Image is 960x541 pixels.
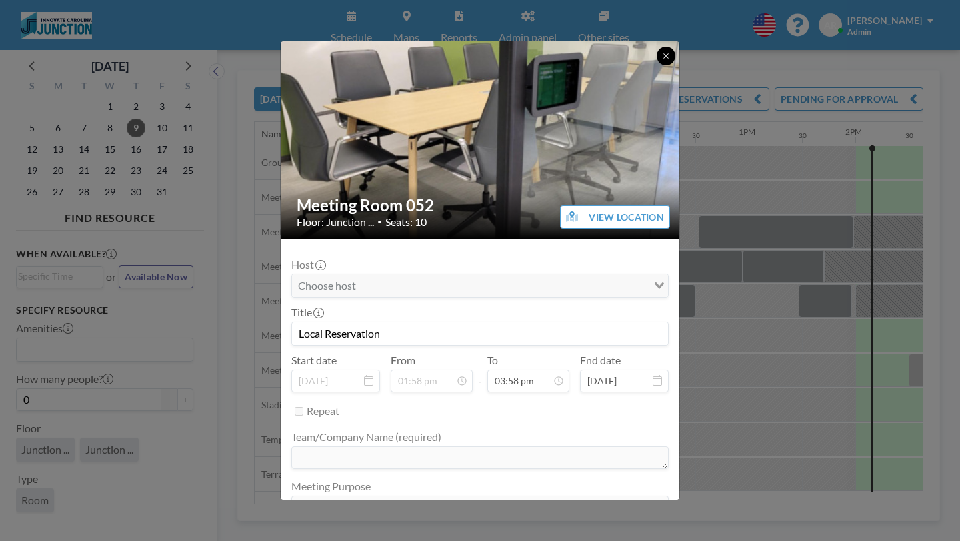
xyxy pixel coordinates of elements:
[385,215,427,229] span: Seats: 10
[297,215,374,229] span: Floor: Junction ...
[297,195,665,215] h2: Meeting Room 052
[281,40,681,241] img: 537.jpg
[391,354,415,367] label: From
[580,354,621,367] label: End date
[293,277,651,294] input: Search for option
[307,404,339,418] label: Repeat
[291,430,441,444] label: Team/Company Name (required)
[291,354,337,367] label: Start date
[292,322,668,345] input: (No title)
[291,258,325,271] label: Host
[560,205,670,229] button: VIEW LOCATION
[292,274,668,297] div: Search for option
[487,354,498,367] label: To
[377,217,382,227] span: •
[478,358,482,388] span: -
[291,306,323,319] label: Title
[291,480,371,493] label: Meeting Purpose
